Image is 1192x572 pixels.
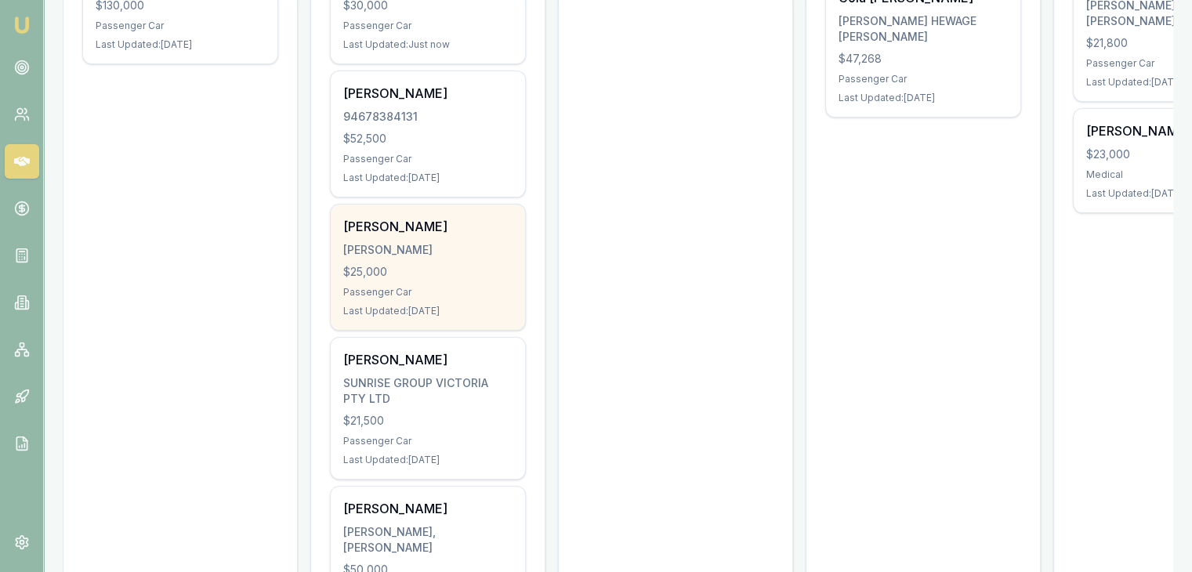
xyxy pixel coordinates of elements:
[343,305,513,317] div: Last Updated: [DATE]
[343,109,513,125] div: 94678384131
[343,524,513,556] div: [PERSON_NAME], [PERSON_NAME]
[839,51,1008,67] div: $47,268
[343,499,513,518] div: [PERSON_NAME]
[96,20,265,32] div: Passenger Car
[343,172,513,184] div: Last Updated: [DATE]
[13,16,31,34] img: emu-icon-u.png
[343,84,513,103] div: [PERSON_NAME]
[839,92,1008,104] div: Last Updated: [DATE]
[343,435,513,447] div: Passenger Car
[343,454,513,466] div: Last Updated: [DATE]
[343,286,513,299] div: Passenger Car
[839,13,1008,45] div: [PERSON_NAME] HEWAGE [PERSON_NAME]
[839,73,1008,85] div: Passenger Car
[343,264,513,280] div: $25,000
[343,242,513,258] div: [PERSON_NAME]
[343,413,513,429] div: $21,500
[343,38,513,51] div: Last Updated: Just now
[343,131,513,147] div: $52,500
[343,153,513,165] div: Passenger Car
[343,375,513,407] div: SUNRISE GROUP VICTORIA PTY LTD
[96,38,265,51] div: Last Updated: [DATE]
[343,350,513,369] div: [PERSON_NAME]
[343,217,513,236] div: [PERSON_NAME]
[343,20,513,32] div: Passenger Car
